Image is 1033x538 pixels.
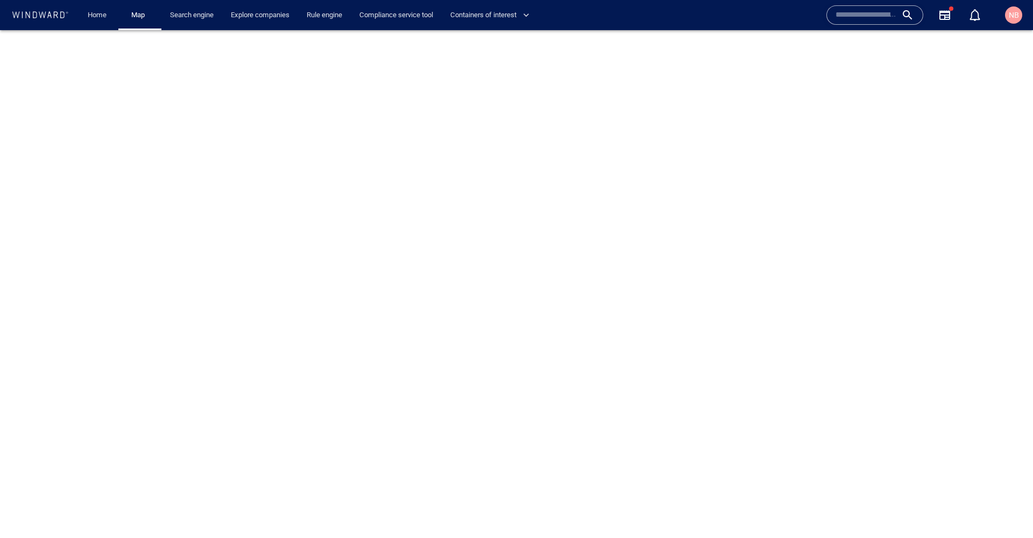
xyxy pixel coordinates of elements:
a: Rule engine [302,6,346,25]
div: Notification center [968,9,981,22]
a: Explore companies [227,6,294,25]
a: Compliance service tool [355,6,437,25]
iframe: Chat [987,490,1025,530]
span: Containers of interest [450,9,529,22]
button: Home [80,6,114,25]
button: NB [1003,4,1024,26]
a: Search engine [166,6,218,25]
a: Map [127,6,153,25]
span: NB [1009,11,1019,19]
button: Map [123,6,157,25]
button: Containers of interest [446,6,539,25]
a: Home [83,6,111,25]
